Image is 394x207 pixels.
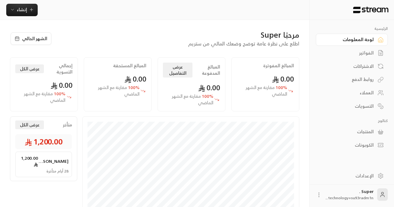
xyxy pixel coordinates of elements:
div: لوحة المعلومات [324,36,374,43]
a: الاشتراكات [316,60,388,72]
span: 0.00 [198,81,220,94]
span: مقارنة مع الشهر الماضي [246,83,287,98]
a: العملاء [316,87,388,99]
span: مقارنة مع الشهر الماضي [24,90,65,104]
span: technology+su93radm1n... [326,195,373,201]
a: المنتجات [316,126,388,138]
div: الفواتير [324,50,374,56]
div: الإعدادات [324,173,374,179]
span: 1,200.00 [25,137,63,147]
h2: المبالغ المستحقة [113,63,146,69]
div: مرحبًا Super [58,30,300,40]
button: عرض الكل [15,64,44,73]
span: 100 % [237,84,287,97]
div: Super . [326,188,373,201]
p: كتالوج [316,118,388,123]
span: 0.00 [50,79,73,92]
div: الكوبونات [324,142,374,148]
a: لوحة المعلومات [316,34,388,46]
span: مقارنة مع الشهر الماضي [172,92,213,106]
span: 100 % [15,91,65,104]
button: عرض الكل [15,120,44,129]
h2: المبالغ المفوترة [263,63,294,69]
span: مقارنة مع الشهر الماضي [98,83,140,98]
a: الإعدادات [316,170,388,182]
a: الكوبونات [316,139,388,151]
p: الرئيسية [316,26,388,31]
a: [PERSON_NAME]1,200.00 28 أيام متأخرة [15,152,72,177]
span: اطلع على نظرة عامة توضح وضعك المالي من ستريم [188,39,299,48]
a: الفواتير [316,47,388,59]
img: Logo [353,7,389,13]
h2: المبالغ المدفوعة [192,64,220,76]
span: 28 أيام متأخرة [46,169,69,174]
div: الاشتراكات [324,63,374,69]
button: الشهر الحالي [11,32,51,45]
div: المنتجات [324,129,374,135]
span: متأخر [63,122,72,128]
div: التسويات [324,103,374,109]
a: التسويات [316,100,388,112]
span: 0.00 [272,73,294,85]
span: إنشاء [17,6,27,13]
span: 100 % [89,84,139,97]
a: روابط الدفع [316,73,388,86]
span: 100 % [163,93,213,106]
div: روابط الدفع [324,76,374,82]
span: 1,200.00 [19,155,38,167]
button: إنشاء [6,4,38,16]
div: العملاء [324,90,374,96]
button: عرض التفاصيل [163,63,192,78]
span: [PERSON_NAME] [38,158,69,164]
h2: إجمالي التسوية [44,63,73,75]
span: 0.00 [124,73,146,85]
